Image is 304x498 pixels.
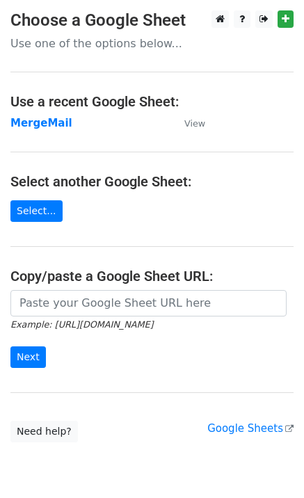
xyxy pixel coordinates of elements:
a: Google Sheets [207,422,294,435]
small: View [184,118,205,129]
a: MergeMail [10,117,72,129]
input: Next [10,346,46,368]
input: Paste your Google Sheet URL here [10,290,287,316]
p: Use one of the options below... [10,36,294,51]
h4: Use a recent Google Sheet: [10,93,294,110]
h4: Select another Google Sheet: [10,173,294,190]
a: View [170,117,205,129]
small: Example: [URL][DOMAIN_NAME] [10,319,153,330]
a: Need help? [10,421,78,442]
h4: Copy/paste a Google Sheet URL: [10,268,294,284]
a: Select... [10,200,63,222]
h3: Choose a Google Sheet [10,10,294,31]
